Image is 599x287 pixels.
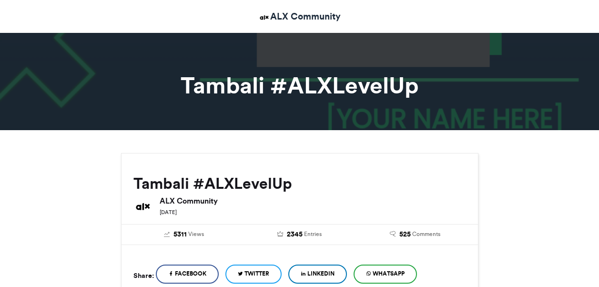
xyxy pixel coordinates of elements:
h1: Tambali #ALXLevelUp [35,74,564,97]
a: LinkedIn [288,265,347,284]
a: Facebook [156,265,219,284]
a: 2345 Entries [249,229,350,240]
h5: Share: [133,269,154,282]
small: [DATE] [160,209,177,215]
span: 2345 [287,229,303,240]
span: Facebook [175,269,206,278]
h6: ALX Community [160,197,466,205]
span: Entries [304,230,322,238]
h2: Tambali #ALXLevelUp [133,175,466,192]
span: 5311 [173,229,187,240]
span: Views [188,230,204,238]
span: 525 [399,229,411,240]
span: Comments [412,230,440,238]
a: 5311 Views [133,229,235,240]
a: Twitter [225,265,282,284]
a: ALX Community [258,10,341,23]
a: WhatsApp [354,265,417,284]
img: ALX Community [258,11,270,23]
span: Twitter [244,269,269,278]
span: LinkedIn [307,269,335,278]
span: WhatsApp [373,269,405,278]
img: ALX Community [133,197,152,216]
a: 525 Comments [365,229,466,240]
